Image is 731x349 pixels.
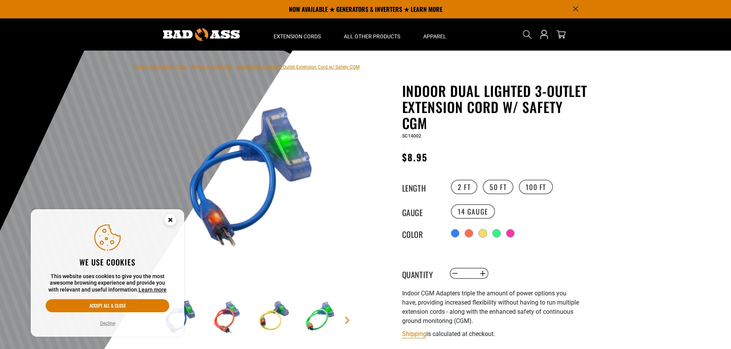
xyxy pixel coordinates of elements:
label: 2 FT [451,180,477,194]
img: yellow [251,295,295,339]
span: › [234,64,236,70]
img: blue [158,84,343,269]
aside: Cookie Consent [31,209,184,337]
a: Learn more [139,287,167,293]
img: green [297,295,342,339]
summary: Extension Cords [262,18,332,51]
button: Decline [98,320,117,327]
a: Return to Collection [192,64,233,70]
span: Apparel [423,33,446,40]
label: 50 FT [483,180,513,194]
legend: Gauge [402,206,441,216]
summary: All Other Products [332,18,412,51]
legend: Length [402,182,441,192]
span: Extension Cords [274,33,321,40]
span: $8.95 [402,150,427,164]
label: 14 Gauge [451,204,495,219]
span: Indoor CGM Adapters triple the amount of power options you have, providing increased flexibility ... [402,290,579,324]
span: › [189,64,190,70]
img: Bad Ass Extension Cords [163,28,240,41]
label: 100 FT [519,180,553,194]
label: Quantity [402,269,441,279]
p: This website uses cookies to give you the most awesome browsing experience and provide you with r... [46,273,169,293]
button: Accept all & close [46,299,169,312]
a: Next [343,316,351,324]
h1: Indoor Dual Lighted 3-Outlet Extension Cord w/ Safety CGM [402,83,590,131]
span: SC14002 [402,133,421,139]
legend: Color [402,228,441,238]
div: is calculated at checkout. [402,329,590,339]
a: Shipping [402,330,426,338]
h2: We use cookies [46,257,169,267]
summary: Search [521,28,533,41]
a: Bad Ass Extension Cords [135,64,187,70]
span: Indoor Dual Lighted 3-Outlet Extension Cord w/ Safety CGM [237,64,360,70]
nav: breadcrumbs [135,62,360,71]
span: All Other Products [344,33,400,40]
img: orange [205,295,249,339]
summary: Apparel [412,18,458,51]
